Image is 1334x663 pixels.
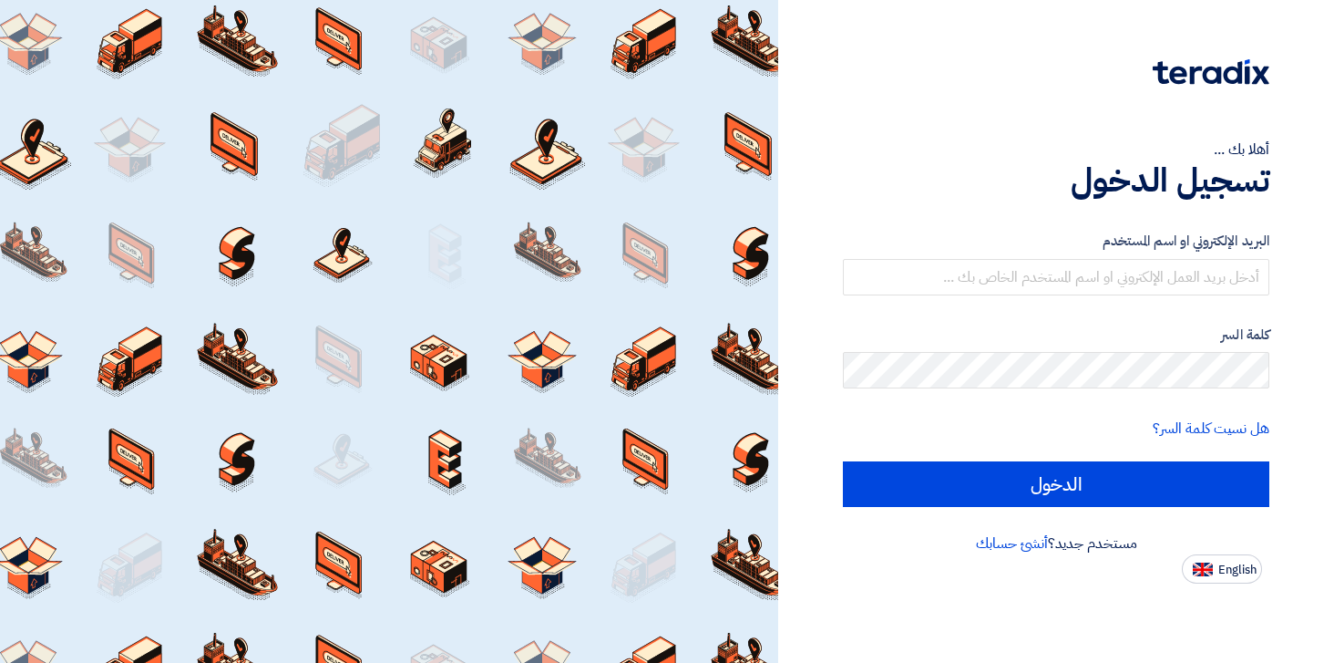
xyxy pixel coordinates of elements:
[843,533,1269,554] div: مستخدم جديد؟
[843,259,1269,295] input: أدخل بريد العمل الإلكتروني او اسم المستخدم الخاص بك ...
[1218,564,1257,576] span: English
[1153,418,1269,440] a: هل نسيت كلمة السر؟
[843,231,1269,252] label: البريد الإلكتروني او اسم المستخدم
[1153,59,1269,85] img: Teradix logo
[1182,554,1262,584] button: English
[843,461,1269,507] input: الدخول
[976,533,1048,554] a: أنشئ حسابك
[1193,563,1213,576] img: en-US.png
[843,161,1269,201] h1: تسجيل الدخول
[843,325,1269,346] label: كلمة السر
[843,139,1269,161] div: أهلا بك ...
